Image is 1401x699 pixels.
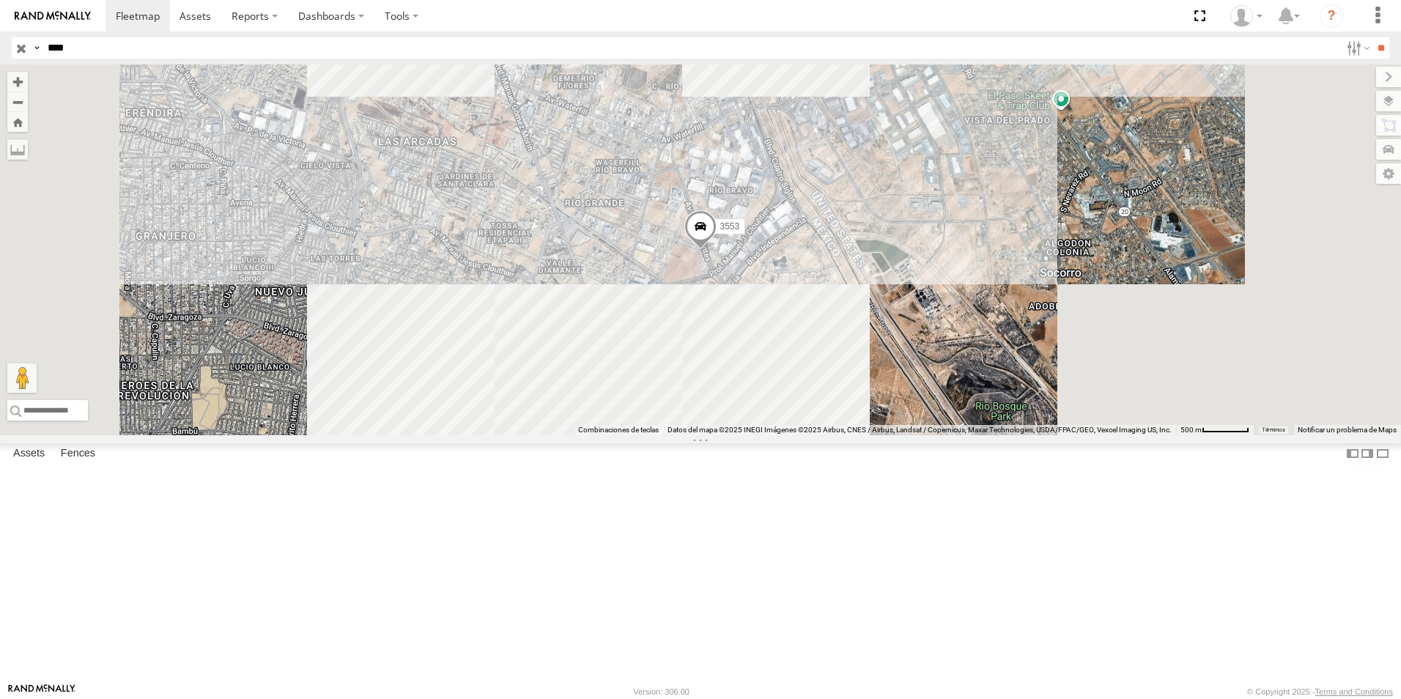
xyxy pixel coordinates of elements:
a: Términos (se abre en una nueva pestaña) [1262,427,1285,433]
span: 500 m [1180,426,1202,434]
label: Dock Summary Table to the Right [1360,443,1375,465]
label: Hide Summary Table [1375,443,1390,465]
div: Version: 306.00 [634,687,690,696]
div: Zulma Brisa Rios [1225,5,1268,27]
img: rand-logo.svg [15,11,91,21]
a: Notificar un problema de Maps [1298,426,1397,434]
button: Escala del mapa: 500 m por 61 píxeles [1176,425,1254,435]
button: Zoom out [7,92,28,112]
span: 3553 [720,221,739,232]
a: Terms and Conditions [1315,687,1393,696]
button: Arrastra al hombrecito al mapa para abrir Street View [7,363,37,393]
a: Visit our Website [8,684,75,699]
button: Zoom in [7,72,28,92]
label: Dock Summary Table to the Left [1345,443,1360,465]
label: Search Query [31,37,42,59]
button: Zoom Home [7,112,28,132]
label: Search Filter Options [1341,37,1372,59]
span: Datos del mapa ©2025 INEGI Imágenes ©2025 Airbus, CNES / Airbus, Landsat / Copernicus, Maxar Tech... [668,426,1172,434]
label: Map Settings [1376,163,1401,184]
button: Combinaciones de teclas [578,425,659,435]
i: ? [1320,4,1343,28]
div: © Copyright 2025 - [1247,687,1393,696]
label: Measure [7,139,28,160]
label: Fences [53,443,103,464]
label: Assets [6,443,52,464]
